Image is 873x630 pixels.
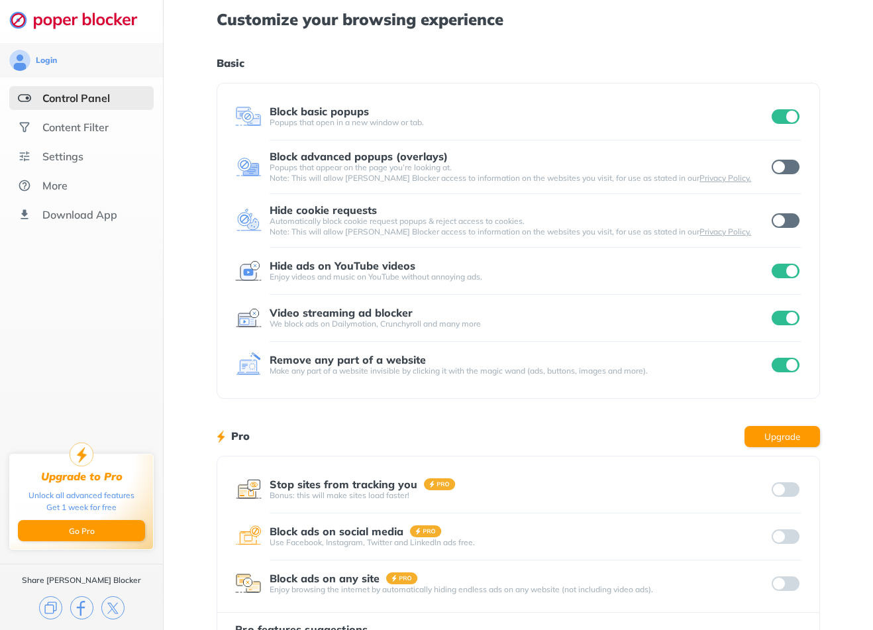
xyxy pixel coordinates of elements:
[9,11,152,29] img: logo-webpage.svg
[424,478,456,490] img: pro-badge.svg
[270,216,769,237] div: Automatically block cookie request popups & reject access to cookies. Note: This will allow [PERS...
[18,121,31,134] img: social.svg
[270,260,415,272] div: Hide ads on YouTube videos
[36,55,57,66] div: Login
[270,117,769,128] div: Popups that open in a new window or tab.
[270,272,769,282] div: Enjoy videos and music on YouTube without annoying ads.
[699,227,751,236] a: Privacy Policy.
[270,525,403,537] div: Block ads on social media
[270,366,769,376] div: Make any part of a website invisible by clicking it with the magic wand (ads, buttons, images and...
[235,207,262,234] img: feature icon
[18,150,31,163] img: settings.svg
[270,354,426,366] div: Remove any part of a website
[41,470,123,483] div: Upgrade to Pro
[235,476,262,503] img: feature icon
[235,103,262,130] img: feature icon
[101,596,125,619] img: x.svg
[28,490,134,501] div: Unlock all advanced features
[46,501,117,513] div: Get 1 week for free
[42,121,109,134] div: Content Filter
[39,596,62,619] img: copy.svg
[270,204,377,216] div: Hide cookie requests
[270,490,769,501] div: Bonus: this will make sites load faster!
[42,208,117,221] div: Download App
[270,584,769,595] div: Enjoy browsing the internet by automatically hiding endless ads on any website (not including vid...
[217,54,819,72] h1: Basic
[270,478,417,490] div: Stop sites from tracking you
[42,150,83,163] div: Settings
[42,179,68,192] div: More
[270,150,448,162] div: Block advanced popups (overlays)
[235,258,262,284] img: feature icon
[270,572,380,584] div: Block ads on any site
[18,179,31,192] img: about.svg
[270,537,769,548] div: Use Facebook, Instagram, Twitter and LinkedIn ads free.
[42,91,110,105] div: Control Panel
[699,173,751,183] a: Privacy Policy.
[70,596,93,619] img: facebook.svg
[270,307,413,319] div: Video streaming ad blocker
[9,50,30,71] img: avatar.svg
[270,162,769,184] div: Popups that appear on the page you’re looking at. Note: This will allow [PERSON_NAME] Blocker acc...
[217,11,819,28] h1: Customize your browsing experience
[235,523,262,550] img: feature icon
[745,426,820,447] button: Upgrade
[235,305,262,331] img: feature icon
[231,427,250,445] h1: Pro
[386,572,418,584] img: pro-badge.svg
[22,575,141,586] div: Share [PERSON_NAME] Blocker
[270,319,769,329] div: We block ads on Dailymotion, Crunchyroll and many more
[410,525,442,537] img: pro-badge.svg
[70,443,93,466] img: upgrade-to-pro.svg
[18,91,31,105] img: features-selected.svg
[235,570,262,597] img: feature icon
[18,208,31,221] img: download-app.svg
[235,154,262,180] img: feature icon
[217,429,225,445] img: lighting bolt
[18,520,145,541] button: Go Pro
[235,352,262,378] img: feature icon
[270,105,369,117] div: Block basic popups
